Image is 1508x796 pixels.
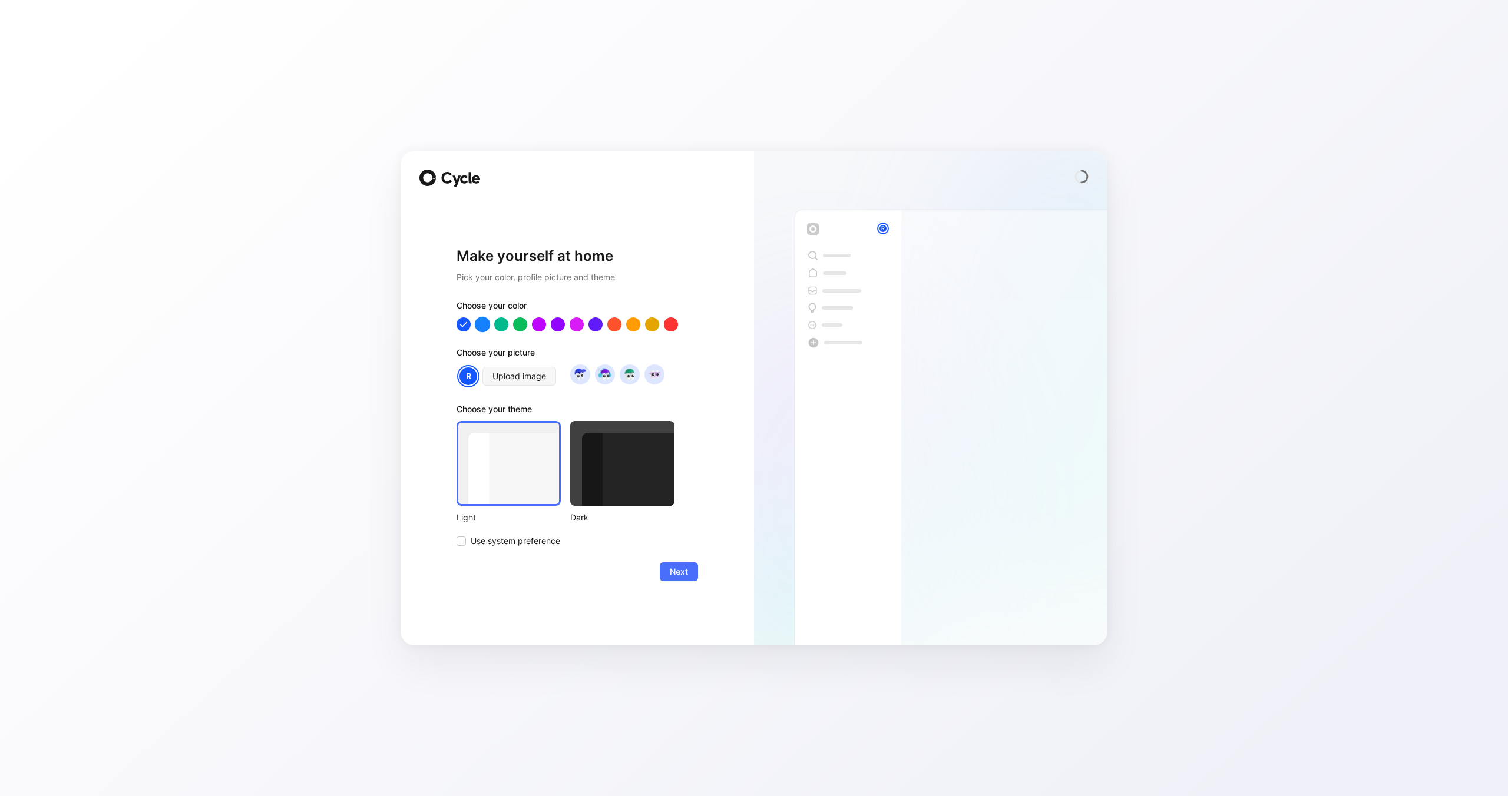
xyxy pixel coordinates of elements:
[807,223,819,235] img: workspace-default-logo-wX5zAyuM.png
[597,366,613,382] img: avatar
[572,366,588,382] img: avatar
[482,367,556,386] button: Upload image
[457,298,698,317] div: Choose your color
[457,510,561,525] div: Light
[660,562,698,581] button: Next
[878,224,888,233] div: R
[646,366,662,382] img: avatar
[570,510,674,525] div: Dark
[670,565,688,579] span: Next
[492,369,546,383] span: Upload image
[457,346,698,364] div: Choose your picture
[471,534,560,548] span: Use system preference
[457,247,698,266] h1: Make yourself at home
[621,366,637,382] img: avatar
[457,270,698,284] h2: Pick your color, profile picture and theme
[458,366,478,386] div: R
[457,402,674,421] div: Choose your theme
